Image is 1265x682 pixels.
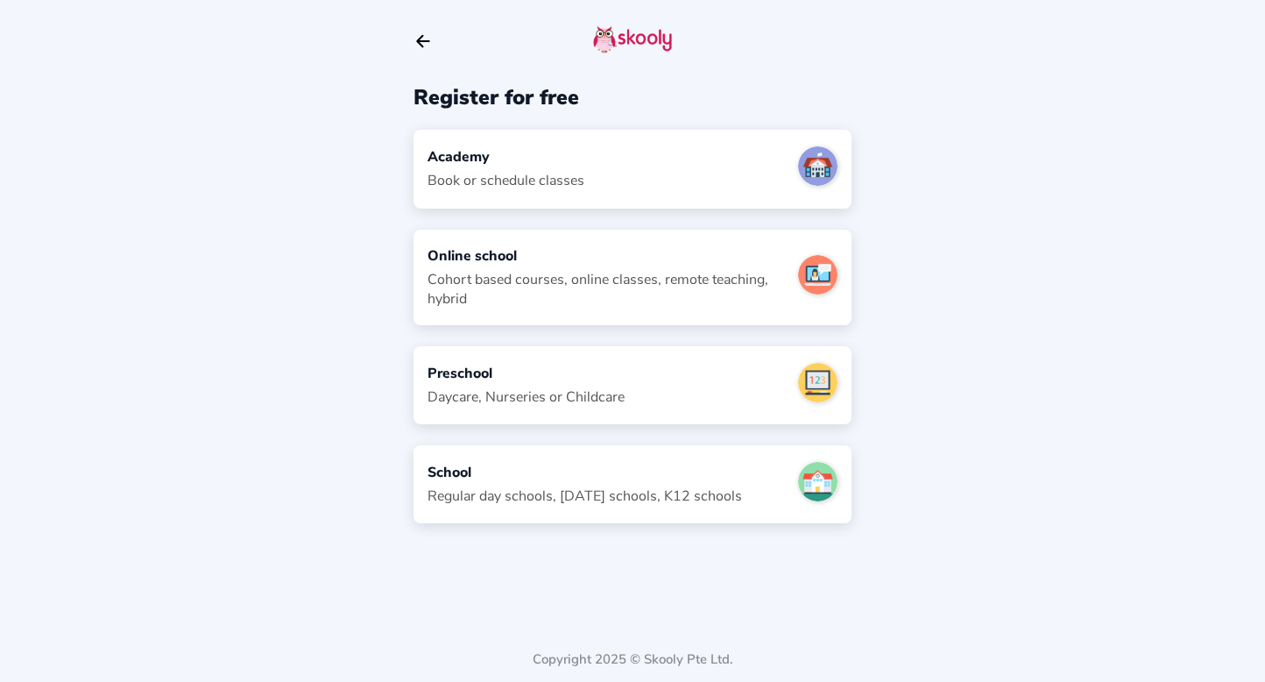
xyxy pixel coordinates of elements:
div: Cohort based courses, online classes, remote teaching, hybrid [428,270,784,309]
div: Register for free [413,83,852,111]
div: Regular day schools, [DATE] schools, K12 schools [428,487,742,506]
div: Academy [428,147,584,167]
img: skooly-logo.png [593,25,672,53]
div: Preschool [428,364,625,383]
div: Online school [428,246,784,266]
div: School [428,463,742,482]
button: arrow back outline [413,32,433,51]
div: Daycare, Nurseries or Childcare [428,387,625,407]
div: Book or schedule classes [428,171,584,190]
